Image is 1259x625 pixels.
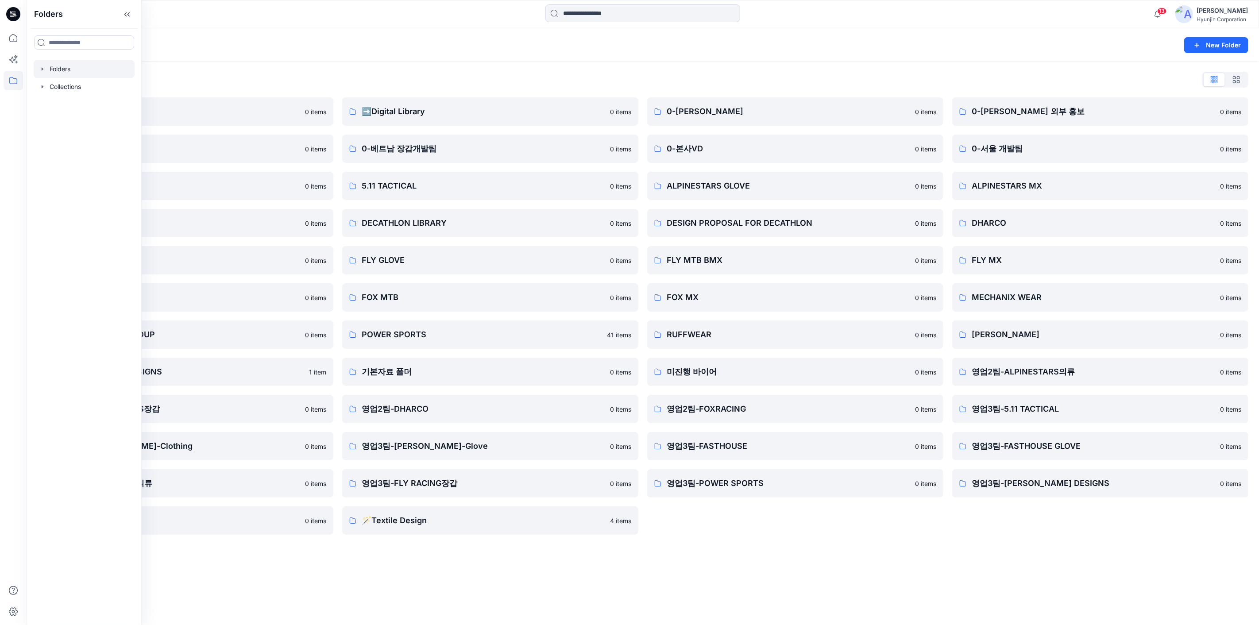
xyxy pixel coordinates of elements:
[647,135,943,163] a: 0-본사VD0 items
[952,172,1248,200] a: ALPINESTARS MX0 items
[972,477,1215,490] p: 영업3팀-[PERSON_NAME] DESIGNS
[647,172,943,200] a: ALPINESTARS GLOVE0 items
[647,97,943,126] a: 0-[PERSON_NAME]0 items
[57,105,300,118] p: ♻️Project
[305,181,326,191] p: 0 items
[57,403,300,415] p: 영업2팀-ALPINESTARS장갑
[952,358,1248,386] a: 영업2팀-ALPINESTARS의류0 items
[57,477,300,490] p: 영업3팀-FLY RACING의류
[342,358,638,386] a: 기본자료 폴더0 items
[342,97,638,126] a: ➡️Digital Library0 items
[57,180,300,192] p: 0-서울 디자인팀
[309,367,326,377] p: 1 item
[342,320,638,349] a: POWER SPORTS41 items
[342,469,638,498] a: 영업3팀-FLY RACING장갑0 items
[1220,181,1241,191] p: 0 items
[305,442,326,451] p: 0 items
[362,105,605,118] p: ➡️Digital Library
[1197,5,1248,16] div: [PERSON_NAME]
[1220,219,1241,228] p: 0 items
[915,181,936,191] p: 0 items
[667,105,910,118] p: 0-[PERSON_NAME]
[647,469,943,498] a: 영업3팀-POWER SPORTS0 items
[57,366,304,378] p: [PERSON_NAME] DESIGNS
[647,209,943,237] a: DESIGN PROPOSAL FOR DECATHLON0 items
[610,219,631,228] p: 0 items
[1197,16,1248,23] div: Hyunjin Corporation
[57,440,300,452] p: 영업3팀-[PERSON_NAME]-Clothing
[915,144,936,154] p: 0 items
[972,328,1215,341] p: [PERSON_NAME]
[667,366,910,378] p: 미진행 바이어
[305,107,326,116] p: 0 items
[37,172,333,200] a: 0-서울 디자인팀0 items
[1220,293,1241,302] p: 0 items
[37,432,333,460] a: 영업3팀-[PERSON_NAME]-Clothing0 items
[667,440,910,452] p: 영업3팀-FASTHOUSE
[667,403,910,415] p: 영업2팀-FOXRACING
[57,217,300,229] p: DECATHLON
[305,330,326,340] p: 0 items
[342,246,638,274] a: FLY GLOVE0 items
[37,135,333,163] a: 0-베트남 의류개발팀0 items
[362,366,605,378] p: 기본자료 폴더
[610,516,631,525] p: 4 items
[952,246,1248,274] a: FLY MX0 items
[610,107,631,116] p: 0 items
[57,254,300,266] p: FASTHOUSE MX
[342,432,638,460] a: 영업3팀-[PERSON_NAME]-Glove0 items
[952,469,1248,498] a: 영업3팀-[PERSON_NAME] DESIGNS0 items
[362,143,605,155] p: 0-베트남 장갑개발팀
[915,256,936,265] p: 0 items
[915,107,936,116] p: 0 items
[37,395,333,423] a: 영업2팀-ALPINESTARS장갑0 items
[952,135,1248,163] a: 0-서울 개발팀0 items
[342,135,638,163] a: 0-베트남 장갑개발팀0 items
[362,403,605,415] p: 영업2팀-DHARCO
[1220,256,1241,265] p: 0 items
[305,516,326,525] p: 0 items
[37,320,333,349] a: [PERSON_NAME] GROUP0 items
[305,293,326,302] p: 0 items
[305,144,326,154] p: 0 items
[915,442,936,451] p: 0 items
[342,395,638,423] a: 영업2팀-DHARCO0 items
[607,330,631,340] p: 41 items
[610,293,631,302] p: 0 items
[1220,367,1241,377] p: 0 items
[362,254,605,266] p: FLY GLOVE
[972,105,1215,118] p: 0-[PERSON_NAME] 외부 홍보
[305,219,326,228] p: 0 items
[1157,8,1167,15] span: 13
[342,506,638,535] a: 🪄Textile Design4 items
[342,283,638,312] a: FOX MTB0 items
[362,217,605,229] p: DECATHLON LIBRARY
[37,506,333,535] a: 영업6팀-DECATHLON0 items
[972,440,1215,452] p: 영업3팀-FASTHOUSE GLOVE
[610,367,631,377] p: 0 items
[610,256,631,265] p: 0 items
[37,246,333,274] a: FASTHOUSE MX0 items
[37,209,333,237] a: DECATHLON0 items
[57,514,300,527] p: 영업6팀-DECATHLON
[1220,479,1241,488] p: 0 items
[362,180,605,192] p: 5.11 TACTICAL
[972,143,1215,155] p: 0-서울 개발팀
[972,217,1215,229] p: DHARCO
[972,403,1215,415] p: 영업3팀-5.11 TACTICAL
[647,432,943,460] a: 영업3팀-FASTHOUSE0 items
[610,181,631,191] p: 0 items
[362,514,605,527] p: 🪄Textile Design
[952,395,1248,423] a: 영업3팀-5.11 TACTICAL0 items
[647,358,943,386] a: 미진행 바이어0 items
[362,477,605,490] p: 영업3팀-FLY RACING장갑
[667,143,910,155] p: 0-본사VD
[37,469,333,498] a: 영업3팀-FLY RACING의류0 items
[362,291,605,304] p: FOX MTB
[972,254,1215,266] p: FLY MX
[647,246,943,274] a: FLY MTB BMX0 items
[915,405,936,414] p: 0 items
[972,180,1215,192] p: ALPINESTARS MX
[1220,442,1241,451] p: 0 items
[667,254,910,266] p: FLY MTB BMX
